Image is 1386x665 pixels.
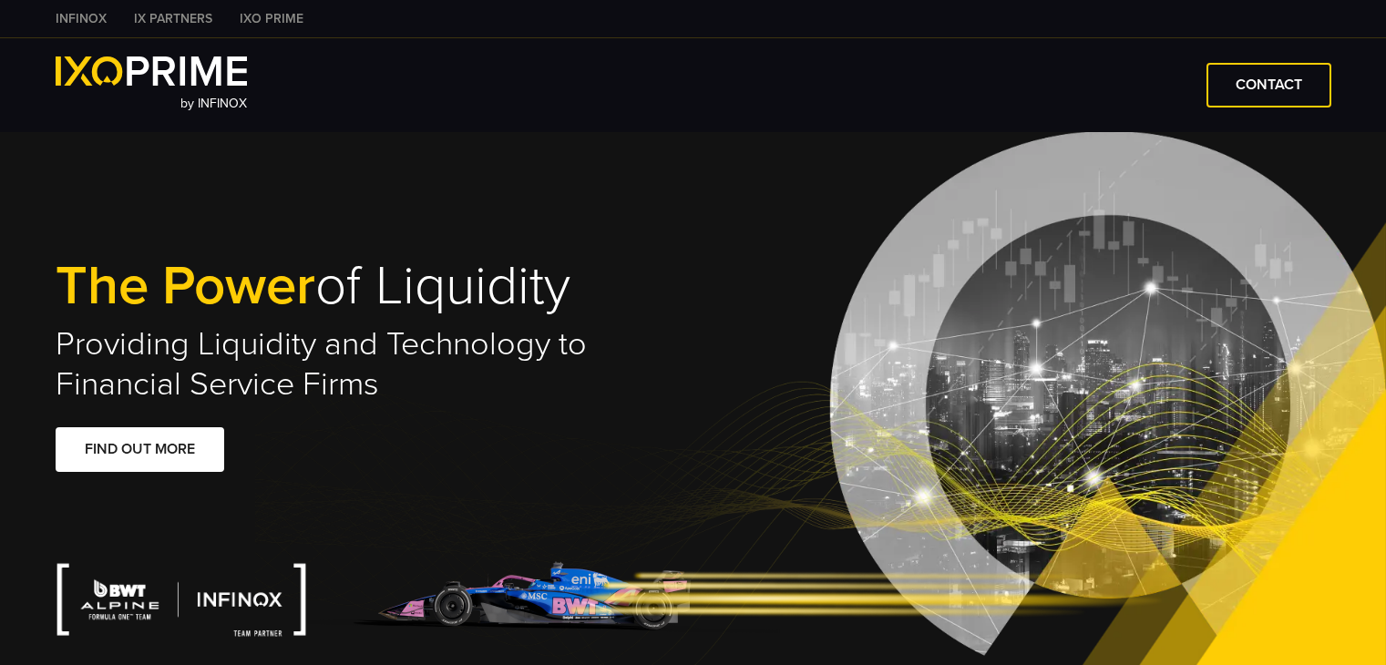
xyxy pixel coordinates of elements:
[1206,63,1331,107] a: CONTACT
[56,324,693,404] h2: Providing Liquidity and Technology to Financial Service Firms
[56,427,224,472] a: FIND OUT MORE
[226,9,317,28] a: IXO PRIME
[180,96,247,111] span: by INFINOX
[42,9,120,28] a: INFINOX
[120,9,226,28] a: IX PARTNERS
[56,253,315,319] span: The Power
[56,258,693,315] h1: of Liquidity
[56,56,248,114] a: by INFINOX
